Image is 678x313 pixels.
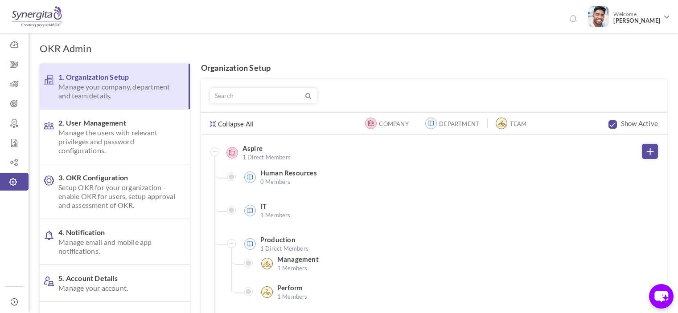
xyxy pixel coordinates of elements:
span: Manage the users with relevant privileges and password configurations. [58,128,176,155]
label: Production [260,235,296,244]
span: [PERSON_NAME] [613,17,660,24]
label: Department [439,119,479,128]
a: Photo Welcome,[PERSON_NAME] [584,3,674,28]
label: Show Active [621,119,658,128]
span: 1 Members [260,211,291,220]
h1: OKR Admin [40,42,91,55]
label: Perform [277,283,303,292]
a: Collapse All [210,113,254,128]
a: Add [642,144,658,159]
span: Manage your account. [58,284,176,293]
label: Human Resources [260,168,317,177]
span: 4. Notification [58,228,176,256]
span: Manage email and mobile app notifications. [58,238,176,256]
label: Company [379,119,408,128]
span: 0 Members [260,177,317,186]
img: Photo [588,6,609,27]
span: 1 Members [277,264,319,272]
span: 1. Organization Setup [58,73,174,100]
h4: Organization Setup [201,64,667,73]
span: Welcome, [609,6,662,28]
span: Setup OKR for your organization - enable OKR for users, setup approval and assessment of OKR. [58,183,176,210]
button: chat-button [649,284,674,309]
label: Management [277,255,319,264]
a: Notifications [566,12,580,26]
span: 5. Account Details [58,274,176,293]
label: IT [260,202,267,211]
span: 1 Direct Members [260,244,308,253]
span: 1 Direct Members [242,153,291,162]
label: Aspire [242,144,263,153]
input: Search [210,89,304,103]
span: 3. OKR Configuration [58,173,176,210]
span: 2. User Management [58,118,176,155]
img: Logo [10,6,63,28]
span: Manage your company, department and team details. [58,82,174,100]
label: Team [510,119,527,128]
span: 1 Members [277,292,308,301]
